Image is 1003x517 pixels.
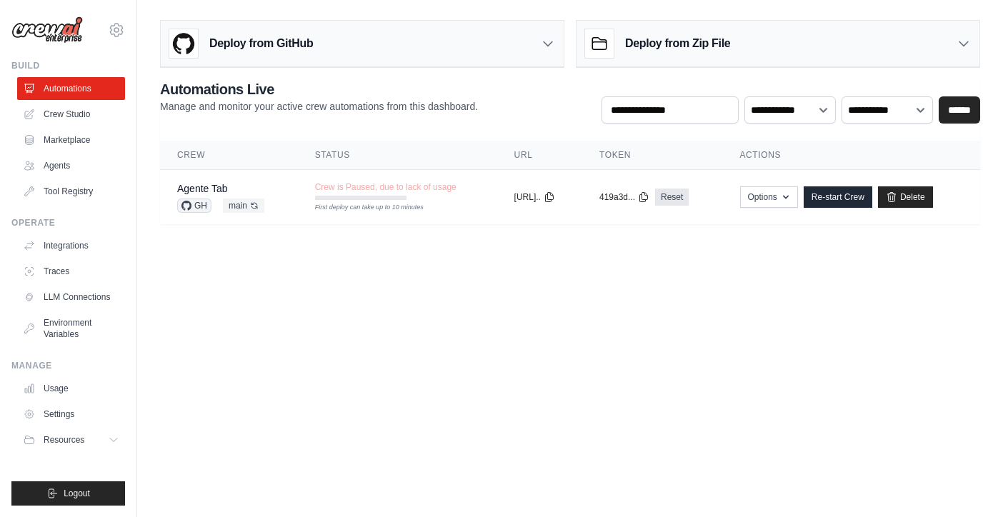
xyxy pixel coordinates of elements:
img: GitHub Logo [169,29,198,58]
a: Automations [17,77,125,100]
th: Crew [160,141,298,170]
th: Actions [723,141,981,170]
a: Tool Registry [17,180,125,203]
span: main [223,199,264,213]
th: Token [582,141,723,170]
a: Delete [878,186,933,208]
span: Crew is Paused, due to lack of usage [315,181,456,193]
a: Reset [655,189,689,206]
a: Crew Studio [17,103,125,126]
button: Logout [11,481,125,506]
h3: Deploy from Zip File [625,35,730,52]
img: Logo [11,16,83,44]
a: Agente Tab [177,183,228,194]
h3: Deploy from GitHub [209,35,313,52]
a: Settings [17,403,125,426]
p: Manage and monitor your active crew automations from this dashboard. [160,99,478,114]
span: Logout [64,488,90,499]
div: Build [11,60,125,71]
span: GH [177,199,211,213]
th: Status [298,141,497,170]
div: Operate [11,217,125,229]
a: Usage [17,377,125,400]
th: URL [497,141,582,170]
div: First deploy can take up to 10 minutes [315,203,406,213]
a: Agents [17,154,125,177]
button: Options [740,186,798,208]
button: Resources [17,428,125,451]
a: Integrations [17,234,125,257]
h2: Automations Live [160,79,478,99]
span: Resources [44,434,84,446]
button: 419a3d... [599,191,649,203]
a: Environment Variables [17,311,125,346]
a: Re-start Crew [804,186,872,208]
a: LLM Connections [17,286,125,308]
a: Marketplace [17,129,125,151]
div: Manage [11,360,125,371]
a: Traces [17,260,125,283]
